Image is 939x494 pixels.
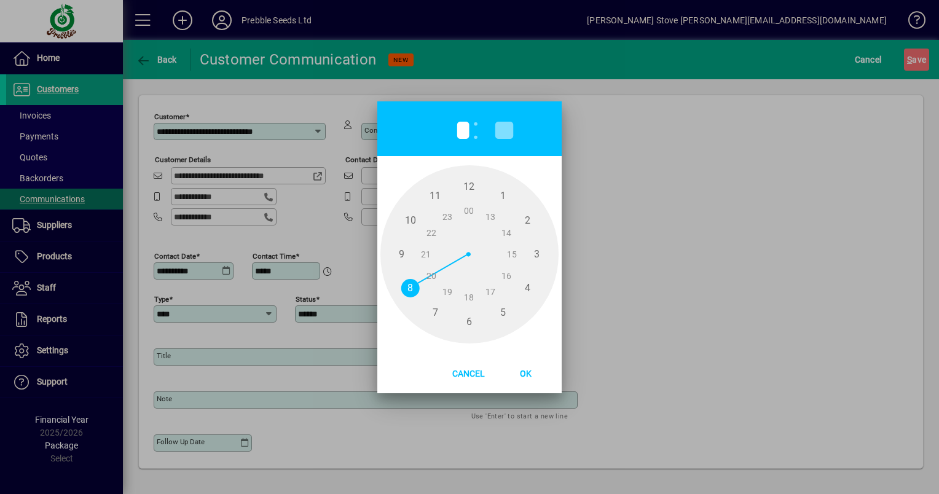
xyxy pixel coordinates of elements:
[392,245,411,264] span: 9
[401,211,420,230] span: 10
[493,304,512,322] span: 5
[426,186,444,205] span: 11
[472,111,479,146] span: :
[527,245,546,264] span: 3
[497,224,516,242] span: 14
[438,208,457,226] span: 23
[518,279,536,297] span: 4
[510,369,541,378] span: Ok
[438,282,457,300] span: 19
[422,267,441,285] span: 20
[497,267,516,285] span: 16
[481,282,500,300] span: 17
[460,288,478,307] span: 18
[460,313,478,331] span: 6
[518,211,536,230] span: 2
[401,279,420,297] span: 8
[481,208,500,226] span: 13
[426,304,444,322] span: 7
[460,202,478,221] span: 00
[503,245,521,264] span: 15
[460,178,478,196] span: 12
[498,362,552,384] button: Ok
[439,362,498,384] button: Cancel
[493,186,512,205] span: 1
[417,245,435,264] span: 21
[442,369,495,378] span: Cancel
[422,224,441,242] span: 22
